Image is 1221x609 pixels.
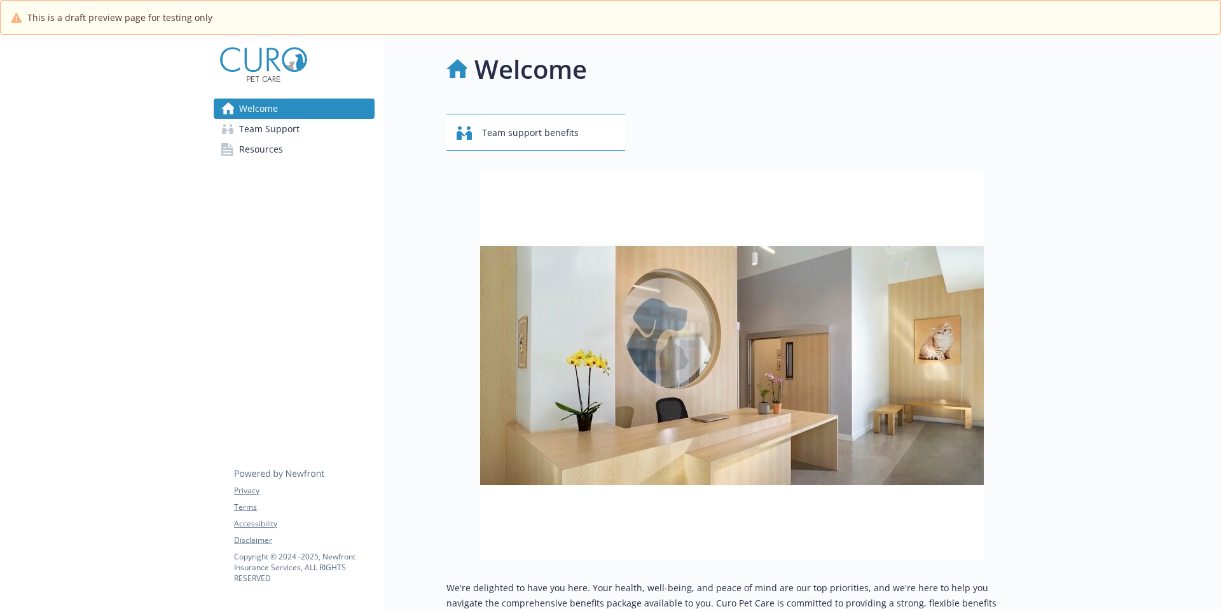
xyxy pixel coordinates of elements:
[482,121,579,145] span: Team support benefits
[234,518,374,530] a: Accessibility
[234,551,374,584] p: Copyright © 2024 - 2025 , Newfront Insurance Services, ALL RIGHTS RESERVED
[214,139,375,160] a: Resources
[446,114,625,151] button: Team support benefits
[474,50,587,88] h1: Welcome
[234,502,374,513] a: Terms
[239,139,283,160] span: Resources
[214,99,375,119] a: Welcome
[239,99,278,119] span: Welcome
[239,119,300,139] span: Team Support
[214,119,375,139] a: Team Support
[234,535,374,546] a: Disclaimer
[480,171,984,560] img: overview page banner
[27,11,212,24] span: This is a draft preview page for testing only
[234,485,374,496] a: Privacy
